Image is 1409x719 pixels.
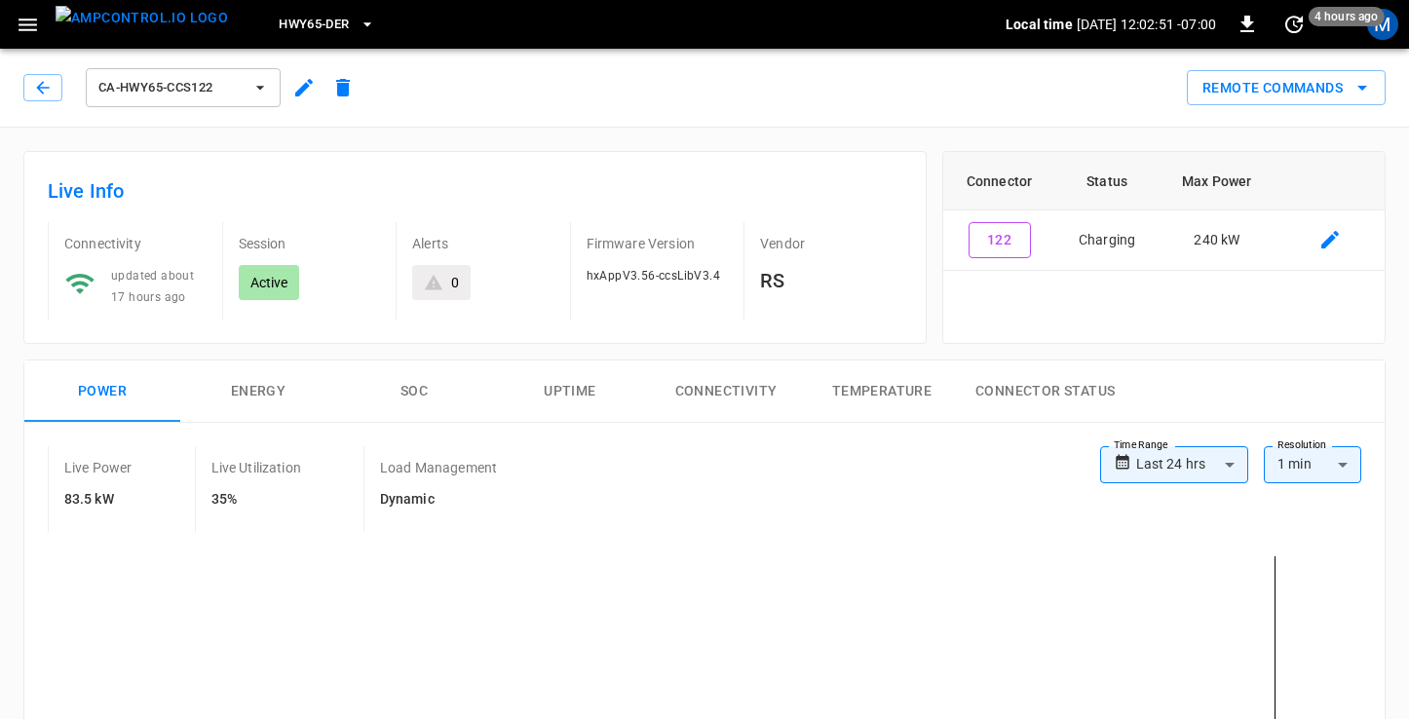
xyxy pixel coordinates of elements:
button: Power [24,360,180,423]
button: Energy [180,360,336,423]
td: 240 kW [1159,210,1276,271]
h6: Dynamic [380,489,497,511]
button: Connector Status [960,360,1130,423]
h6: Live Info [48,175,902,207]
p: Live Power [64,458,133,477]
p: Load Management [380,458,497,477]
button: set refresh interval [1278,9,1310,40]
img: ampcontrol.io logo [56,6,228,30]
h6: 35% [211,489,301,511]
p: Active [250,273,288,292]
p: Local time [1006,15,1073,34]
button: 122 [969,222,1031,258]
span: hxAppV3.56-ccsLibV3.4 [587,269,720,283]
label: Time Range [1114,437,1168,453]
td: Charging [1055,210,1158,271]
span: 4 hours ago [1309,7,1385,26]
button: ca-hwy65-ccs122 [86,68,281,107]
table: connector table [943,152,1385,271]
button: SOC [336,360,492,423]
th: Status [1055,152,1158,210]
div: 0 [451,273,459,292]
div: profile-icon [1367,9,1398,40]
p: Live Utilization [211,458,301,477]
span: updated about 17 hours ago [111,269,194,304]
div: remote commands options [1187,70,1386,106]
button: HWY65-DER [271,6,382,44]
button: Connectivity [648,360,804,423]
h6: RS [760,265,902,296]
div: 1 min [1264,446,1361,483]
button: Remote Commands [1187,70,1386,106]
p: Session [239,234,381,253]
button: Temperature [804,360,960,423]
th: Connector [943,152,1056,210]
h6: 83.5 kW [64,489,133,511]
th: Max Power [1159,152,1276,210]
p: [DATE] 12:02:51 -07:00 [1077,15,1216,34]
button: Uptime [492,360,648,423]
p: Connectivity [64,234,207,253]
span: ca-hwy65-ccs122 [98,77,243,99]
span: HWY65-DER [279,14,349,36]
p: Vendor [760,234,902,253]
div: Last 24 hrs [1136,446,1248,483]
label: Resolution [1277,437,1326,453]
p: Firmware Version [587,234,729,253]
p: Alerts [412,234,554,253]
